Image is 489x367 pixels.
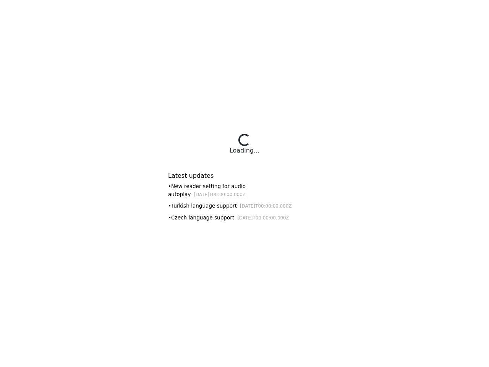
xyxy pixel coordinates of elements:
small: [DATE]T00:00:00.000Z [194,192,246,197]
div: • Czech language support [168,214,321,222]
small: [DATE]T00:00:00.000Z [240,203,292,209]
div: • Turkish language support [168,202,321,210]
h6: Latest updates [168,172,321,179]
div: • New reader setting for audio autoplay [168,182,321,198]
div: Loading... [230,146,259,155]
small: [DATE]T00:00:00.000Z [237,215,289,221]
